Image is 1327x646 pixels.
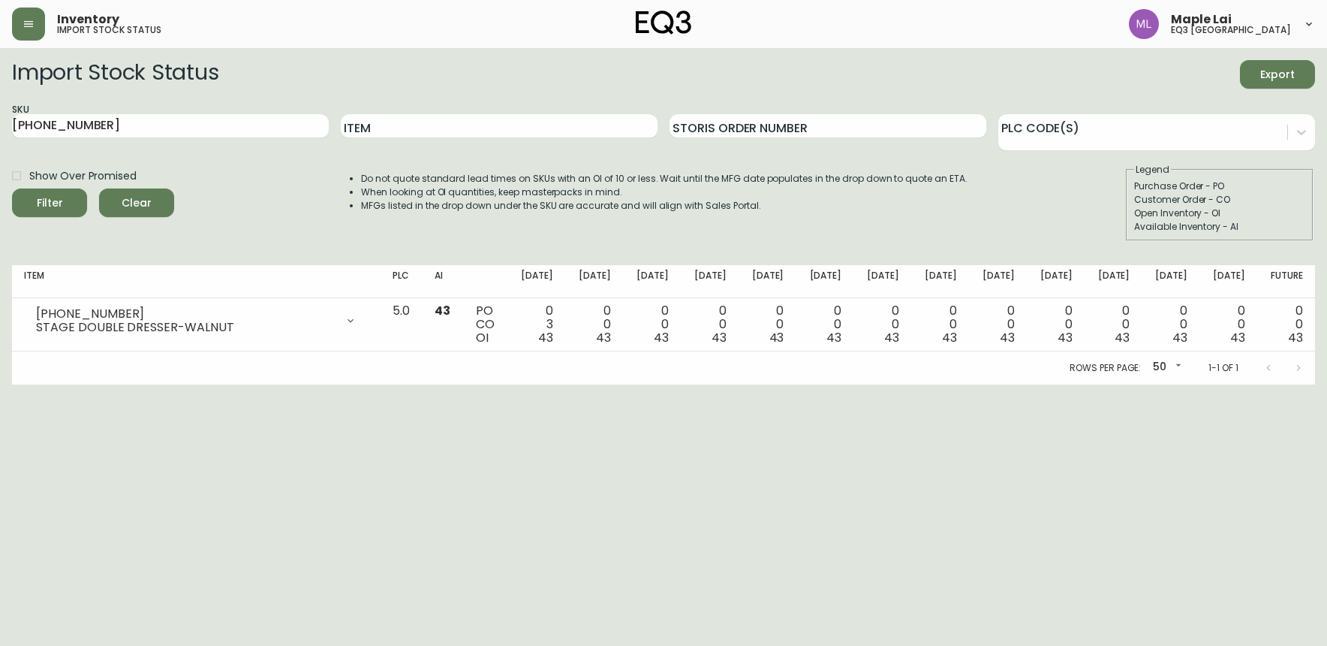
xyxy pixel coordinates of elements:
img: logo [636,11,691,35]
td: 5.0 [381,298,423,352]
div: PO CO [476,304,495,345]
span: 43 [654,329,669,346]
span: 43 [712,329,727,346]
th: [DATE] [796,265,853,298]
button: Export [1240,60,1315,89]
div: 0 0 [923,304,957,345]
span: Export [1252,65,1303,84]
div: Available Inventory - AI [1134,220,1305,234]
th: [DATE] [1027,265,1085,298]
h5: eq3 [GEOGRAPHIC_DATA] [1171,26,1291,35]
li: Do not quote standard lead times on SKUs with an OI of 10 or less. Wait until the MFG date popula... [361,172,967,186]
span: Inventory [57,14,119,26]
div: STAGE DOUBLE DRESSER-WALNUT [36,321,336,334]
p: 1-1 of 1 [1208,361,1238,375]
th: [DATE] [969,265,1027,298]
div: 0 3 [519,304,553,345]
span: Clear [111,194,162,213]
div: 0 0 [865,304,899,345]
div: 0 0 [693,304,727,345]
h2: Import Stock Status [12,60,218,89]
legend: Legend [1134,163,1171,177]
span: 43 [1115,329,1130,346]
span: 43 [1000,329,1015,346]
li: When looking at OI quantities, keep masterpacks in mind. [361,186,967,199]
button: Clear [99,189,174,217]
th: [DATE] [565,265,623,298]
span: 43 [826,329,841,346]
div: [PHONE_NUMBER]STAGE DOUBLE DRESSER-WALNUT [24,304,369,337]
li: MFGs listed in the drop down under the SKU are accurate and will align with Sales Portal. [361,199,967,213]
p: Rows per page: [1070,361,1141,375]
th: [DATE] [1142,265,1199,298]
th: [DATE] [739,265,796,298]
th: [DATE] [507,265,565,298]
th: Future [1257,265,1315,298]
div: 50 [1147,355,1184,380]
span: 43 [1288,329,1303,346]
th: [DATE] [1199,265,1257,298]
img: 61e28cffcf8cc9f4e300d877dd684943 [1129,9,1159,39]
div: 0 0 [751,304,784,345]
div: 0 0 [1097,304,1130,345]
div: 0 0 [1039,304,1073,345]
div: 0 0 [577,304,611,345]
span: 43 [1230,329,1245,346]
th: [DATE] [911,265,969,298]
span: 43 [538,329,553,346]
span: 43 [1058,329,1073,346]
span: 43 [435,302,450,319]
div: [PHONE_NUMBER] [36,307,336,321]
div: Purchase Order - PO [1134,180,1305,193]
th: Item [12,265,381,298]
div: 0 0 [1211,304,1245,345]
span: OI [476,329,489,346]
div: Open Inventory - OI [1134,207,1305,220]
th: AI [423,265,463,298]
span: 43 [942,329,957,346]
span: 43 [596,329,611,346]
div: 0 0 [1154,304,1187,345]
button: Filter [12,189,87,217]
span: 43 [769,329,784,346]
th: [DATE] [1085,265,1142,298]
div: Customer Order - CO [1134,193,1305,207]
div: 0 0 [1269,304,1303,345]
span: Show Over Promised [29,168,137,184]
div: 0 0 [635,304,669,345]
th: PLC [381,265,423,298]
h5: import stock status [57,26,161,35]
span: 43 [1172,329,1187,346]
span: 43 [884,329,899,346]
th: [DATE] [681,265,739,298]
th: [DATE] [853,265,911,298]
div: 0 0 [808,304,841,345]
div: 0 0 [981,304,1015,345]
th: [DATE] [623,265,681,298]
span: Maple Lai [1171,14,1232,26]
